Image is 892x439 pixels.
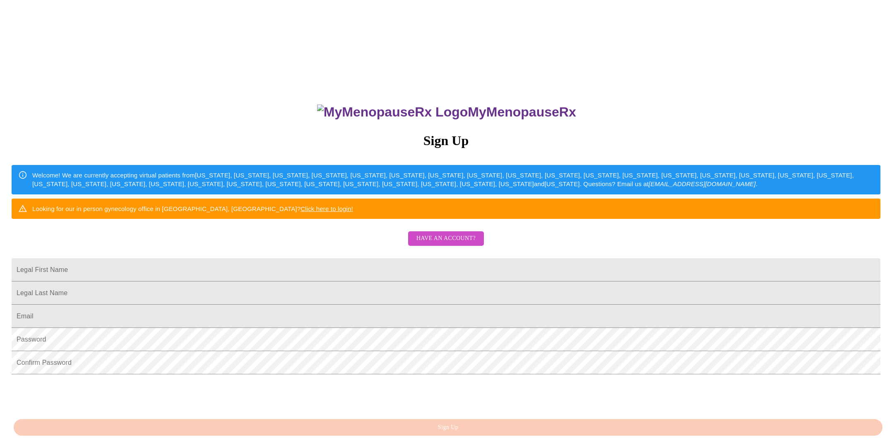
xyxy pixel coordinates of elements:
[301,205,353,212] a: Click here to login!
[416,233,476,244] span: Have an account?
[12,133,880,148] h3: Sign Up
[32,167,874,192] div: Welcome! We are currently accepting virtual patients from [US_STATE], [US_STATE], [US_STATE], [US...
[12,378,137,411] iframe: reCAPTCHA
[317,104,468,120] img: MyMenopauseRx Logo
[32,201,353,216] div: Looking for our in person gynecology office in [GEOGRAPHIC_DATA], [GEOGRAPHIC_DATA]?
[408,231,484,246] button: Have an account?
[406,240,486,247] a: Have an account?
[649,180,756,187] em: [EMAIL_ADDRESS][DOMAIN_NAME]
[13,104,881,120] h3: MyMenopauseRx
